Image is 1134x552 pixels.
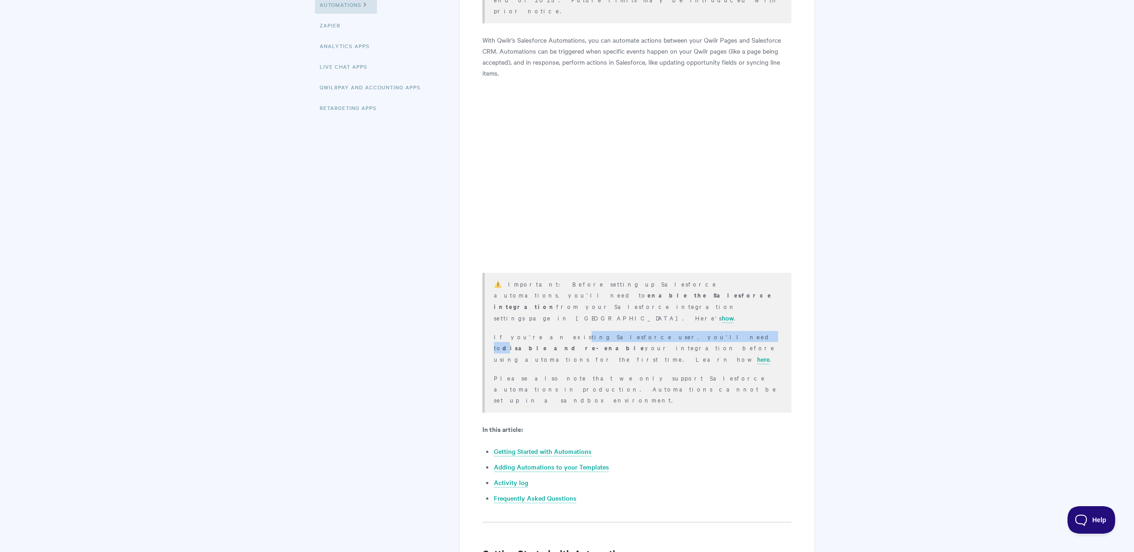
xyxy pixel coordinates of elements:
[1068,506,1116,534] iframe: Toggle Customer Support
[320,57,374,76] a: Live Chat Apps
[482,424,523,434] b: In this article:
[320,37,376,55] a: Analytics Apps
[494,478,528,488] a: Activity log
[494,278,780,323] p: ⚠️ Important: Before setting up Salesforce automations, you'll need to from your Salesforce integ...
[757,354,769,364] a: here
[320,99,383,117] a: Retargeting Apps
[494,462,609,472] a: Adding Automations to your Templates
[482,34,791,78] p: With Qwilr’s Salesforce Automations, you can automate actions between your Qwilr Pages and Salesf...
[320,78,427,96] a: QwilrPay and Accounting Apps
[494,493,576,503] a: Frequently Asked Questions
[494,372,780,405] p: Please also note that we only support Salesforce automations in production. Automations cannot be...
[722,313,734,323] a: how
[503,343,645,352] b: disable and re-enable
[320,16,347,34] a: Zapier
[494,447,592,457] a: Getting Started with Automations
[494,331,780,364] p: If you're an existing Salesforce user, you'll need to your integration before using automations f...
